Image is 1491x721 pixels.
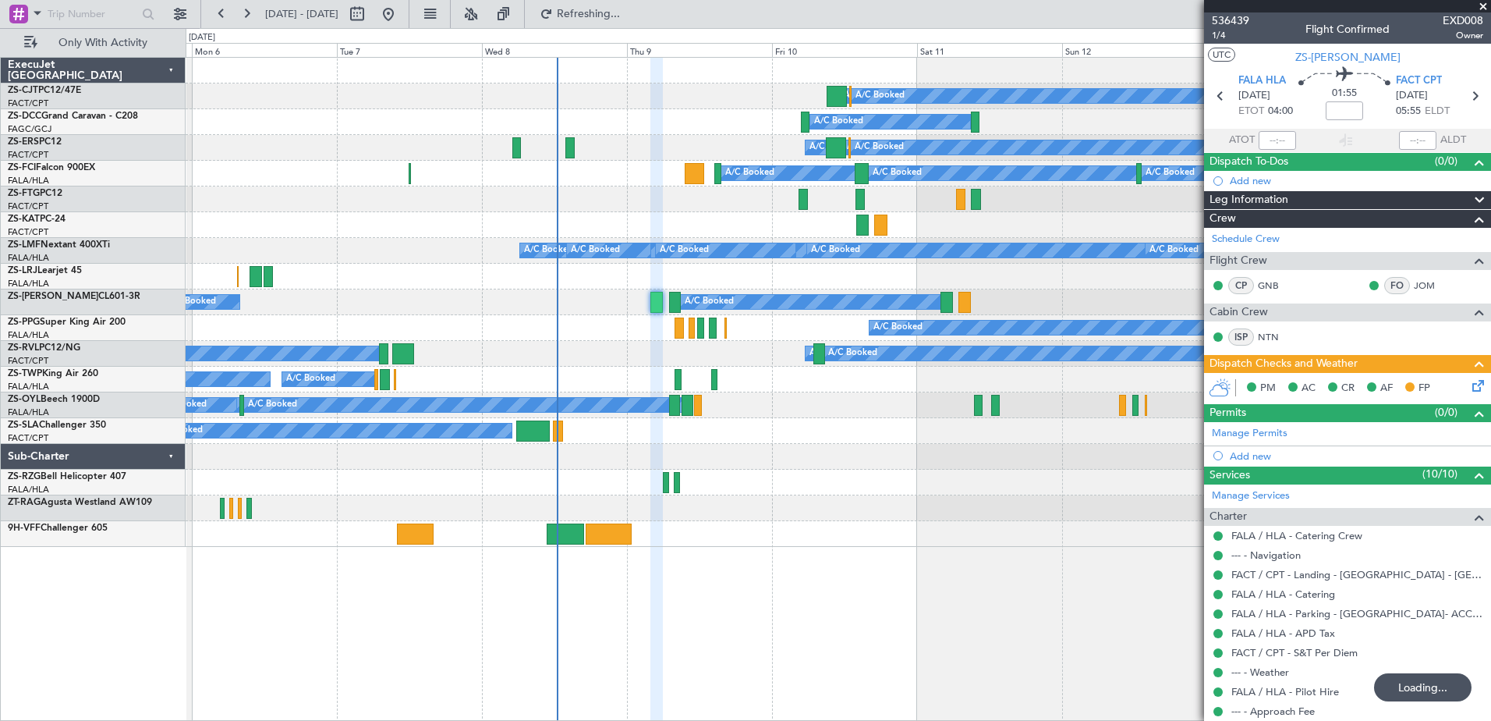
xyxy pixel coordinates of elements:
[1230,174,1483,187] div: Add new
[8,292,98,301] span: ZS-[PERSON_NAME]
[8,524,41,533] span: 9H-VFF
[1229,133,1255,148] span: ATOT
[8,189,40,198] span: ZS-FTG
[1268,104,1293,119] span: 04:00
[917,43,1062,57] div: Sat 11
[8,498,41,507] span: ZT-RAG
[1212,232,1280,247] a: Schedule Crew
[855,84,905,108] div: A/C Booked
[8,369,98,378] a: ZS-TWPKing Air 260
[8,201,48,212] a: FACT/CPT
[286,368,335,391] div: A/C Booked
[8,421,39,430] span: ZS-SLA
[1231,549,1301,562] a: --- - Navigation
[1231,646,1358,659] a: FACT / CPT - S&T Per Diem
[855,136,904,159] div: A/C Booked
[8,472,41,481] span: ZS-RZG
[8,189,62,198] a: ZS-FTGPC12
[8,137,62,147] a: ZS-ERSPC12
[17,30,169,55] button: Only With Activity
[1228,277,1254,294] div: CP
[1302,381,1316,396] span: AC
[1209,467,1250,485] span: Services
[1209,508,1247,526] span: Charter
[1231,666,1289,679] a: --- - Weather
[873,316,923,339] div: A/C Booked
[8,484,49,495] a: FALA/HLA
[1209,404,1246,422] span: Permits
[8,86,81,95] a: ZS-CJTPC12/47E
[8,407,49,418] a: FALA/HLA
[1396,88,1428,104] span: [DATE]
[1259,131,1296,150] input: --:--
[1209,153,1288,171] span: Dispatch To-Dos
[8,395,100,404] a: ZS-OYLBeech 1900D
[1212,488,1290,504] a: Manage Services
[811,239,860,262] div: A/C Booked
[8,524,108,533] a: 9H-VFFChallenger 605
[847,136,896,159] div: A/C Booked
[1396,104,1421,119] span: 05:55
[482,43,627,57] div: Wed 8
[8,175,49,186] a: FALA/HLA
[685,290,734,314] div: A/C Booked
[725,162,774,185] div: A/C Booked
[8,149,48,161] a: FACT/CPT
[1209,304,1268,321] span: Cabin Crew
[1238,88,1270,104] span: [DATE]
[8,86,38,95] span: ZS-CJT
[1384,277,1410,294] div: FO
[337,43,482,57] div: Tue 7
[873,162,922,185] div: A/C Booked
[533,2,626,27] button: Refreshing...
[1231,607,1483,620] a: FALA / HLA - Parking - [GEOGRAPHIC_DATA]- ACC # 1800
[8,137,39,147] span: ZS-ERS
[1443,29,1483,42] span: Owner
[660,239,709,262] div: A/C Booked
[1231,685,1339,698] a: FALA / HLA - Pilot Hire
[1209,252,1267,270] span: Flight Crew
[1435,153,1457,169] span: (0/0)
[8,318,40,327] span: ZS-PPG
[8,421,106,430] a: ZS-SLAChallenger 350
[8,215,66,224] a: ZS-KATPC-24
[814,110,863,133] div: A/C Booked
[1238,73,1286,89] span: FALA HLA
[1062,43,1207,57] div: Sun 12
[1332,86,1357,101] span: 01:55
[8,266,82,275] a: ZS-LRJLearjet 45
[1238,104,1264,119] span: ETOT
[809,136,874,159] div: A/C Unavailable
[8,163,36,172] span: ZS-FCI
[1258,279,1293,293] a: GNB
[8,112,41,121] span: ZS-DCC
[8,98,48,109] a: FACT/CPT
[265,7,338,21] span: [DATE] - [DATE]
[772,43,917,57] div: Fri 10
[1209,191,1288,209] span: Leg Information
[1146,162,1195,185] div: A/C Booked
[8,432,48,444] a: FACT/CPT
[8,163,95,172] a: ZS-FCIFalcon 900EX
[1228,329,1254,346] div: ISP
[8,395,41,404] span: ZS-OYL
[8,240,41,250] span: ZS-LMF
[8,123,51,135] a: FAGC/GCJ
[1212,29,1249,42] span: 1/4
[809,342,874,365] div: A/C Unavailable
[1231,529,1362,542] a: FALA / HLA - Catering Crew
[1380,381,1393,396] span: AF
[1396,73,1442,89] span: FACT CPT
[1260,381,1276,396] span: PM
[1209,210,1236,228] span: Crew
[8,112,138,121] a: ZS-DCCGrand Caravan - C208
[1425,104,1450,119] span: ELDT
[1231,588,1335,601] a: FALA / HLA - Catering
[189,31,215,44] div: [DATE]
[1231,627,1335,640] a: FALA / HLA - APD Tax
[1414,279,1449,293] a: JOM
[571,239,620,262] div: A/C Booked
[828,342,877,365] div: A/C Booked
[192,43,337,57] div: Mon 6
[8,252,49,264] a: FALA/HLA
